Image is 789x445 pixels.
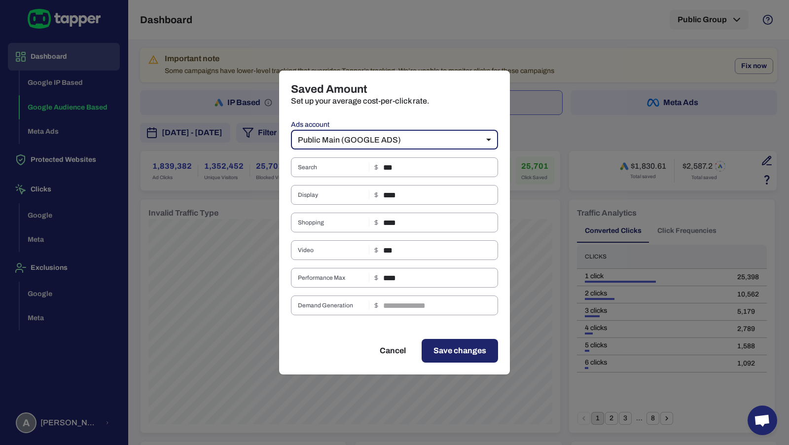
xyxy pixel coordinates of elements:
[291,96,498,106] p: Set up your average cost-per-click rate.
[291,120,498,130] label: Ads account
[298,274,365,282] span: Performance Max
[748,406,777,435] div: Open chat
[422,339,498,363] button: Save changes
[298,191,365,199] span: Display
[298,246,365,254] span: Video
[368,339,418,363] button: Cancel
[291,82,498,96] h4: Saved Amount
[291,130,498,149] div: Public Main (GOOGLE ADS)
[298,163,365,171] span: Search
[433,345,486,357] span: Save changes
[298,219,365,226] span: Shopping
[298,301,365,309] span: Demand Generation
